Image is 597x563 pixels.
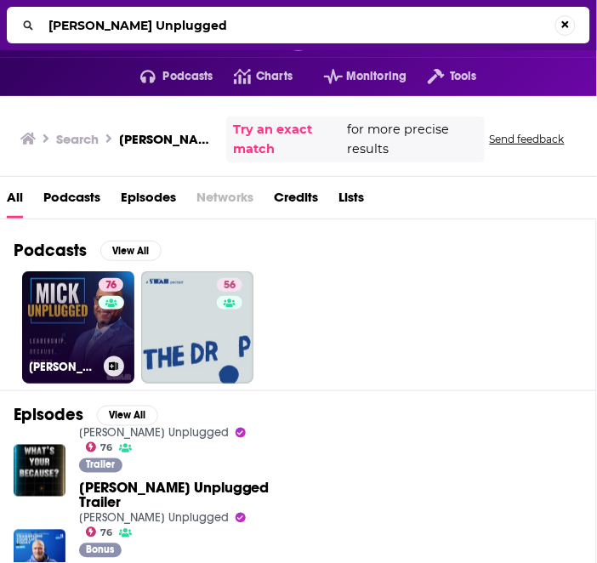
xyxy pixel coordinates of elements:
a: 76 [86,527,113,537]
span: for more precise results [347,120,478,159]
a: Mick Unplugged Trailer [79,481,273,510]
h3: [PERSON_NAME] Unplugged [119,131,219,147]
a: 56 [141,271,253,384]
a: All [7,184,23,219]
input: Search... [42,12,555,39]
h2: Podcasts [14,240,87,261]
a: Try an exact match [233,120,344,159]
span: Bonus [86,545,114,555]
a: Episodes [121,184,176,219]
span: Trailer [86,460,115,470]
a: 76[PERSON_NAME] Unplugged [22,271,134,384]
a: Mick Unplugged [79,511,229,526]
a: PodcastsView All [14,240,162,261]
button: View All [97,406,158,426]
img: Mick Unplugged Trailer [14,445,65,497]
a: 76 [99,278,123,292]
button: open menu [407,63,477,90]
a: 56 [217,278,242,292]
button: open menu [304,63,407,90]
a: Podcasts [43,184,100,219]
span: 76 [105,277,117,294]
span: Tools [450,65,477,88]
button: View All [100,241,162,261]
a: Credits [274,184,318,219]
span: Charts [256,65,293,88]
a: Lists [338,184,364,219]
button: open menu [120,63,213,90]
span: Monitoring [346,65,407,88]
div: Search... [7,7,590,43]
a: 76 [86,442,113,452]
span: 56 [224,277,236,294]
span: 76 [100,530,112,537]
a: Mick Unplugged [79,426,229,441]
a: EpisodesView All [14,405,158,426]
h2: Episodes [14,405,83,426]
h3: Search [56,131,99,147]
span: 76 [100,445,112,452]
span: Networks [196,184,253,219]
button: Send feedback [485,132,570,146]
h3: [PERSON_NAME] Unplugged [29,360,97,374]
span: Podcasts [163,65,213,88]
span: [PERSON_NAME] Unplugged Trailer [79,481,273,510]
a: Charts [213,63,293,90]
